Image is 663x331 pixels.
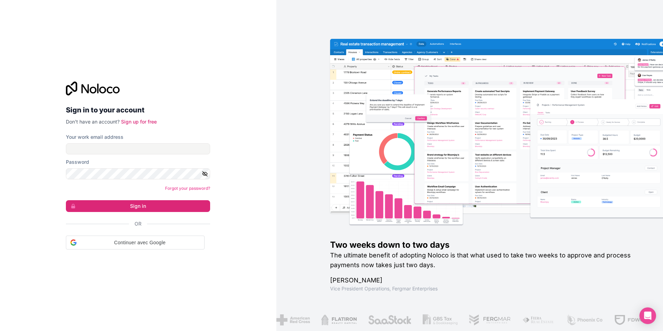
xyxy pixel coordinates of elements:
[271,314,305,325] img: /assets/american-red-cross-BAupjrZR.png
[66,134,123,141] label: Your work email address
[66,168,210,179] input: Password
[66,236,205,249] div: Continuer avec Google
[330,275,641,285] h1: [PERSON_NAME]
[609,314,650,325] img: /assets/fdworks-Bi04fVtw.png
[363,314,407,325] img: /assets/saastock-C6Zbiodz.png
[517,314,550,325] img: /assets/fiera-fwj2N5v4.png
[330,239,641,251] h1: Two weeks down to two days
[66,104,210,116] h2: Sign in to your account
[66,143,210,154] input: Email address
[66,159,89,165] label: Password
[464,314,506,325] img: /assets/fergmar-CudnrXN5.png
[66,119,120,125] span: Don't have an account?
[165,186,210,191] a: Forgot your password?
[561,314,598,325] img: /assets/phoenix-BREaitsQ.png
[316,314,352,325] img: /assets/flatiron-C8eUkumj.png
[330,285,641,292] h1: Vice President Operations , Fergmar Enterprises
[66,200,210,212] button: Sign in
[135,220,141,227] span: Or
[79,239,200,246] span: Continuer avec Google
[639,307,656,324] div: Open Intercom Messenger
[417,314,453,325] img: /assets/gbstax-C-GtDUiK.png
[121,119,157,125] a: Sign up for free
[330,251,641,270] h2: The ultimate benefit of adopting Noloco is that what used to take two weeks to approve and proces...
